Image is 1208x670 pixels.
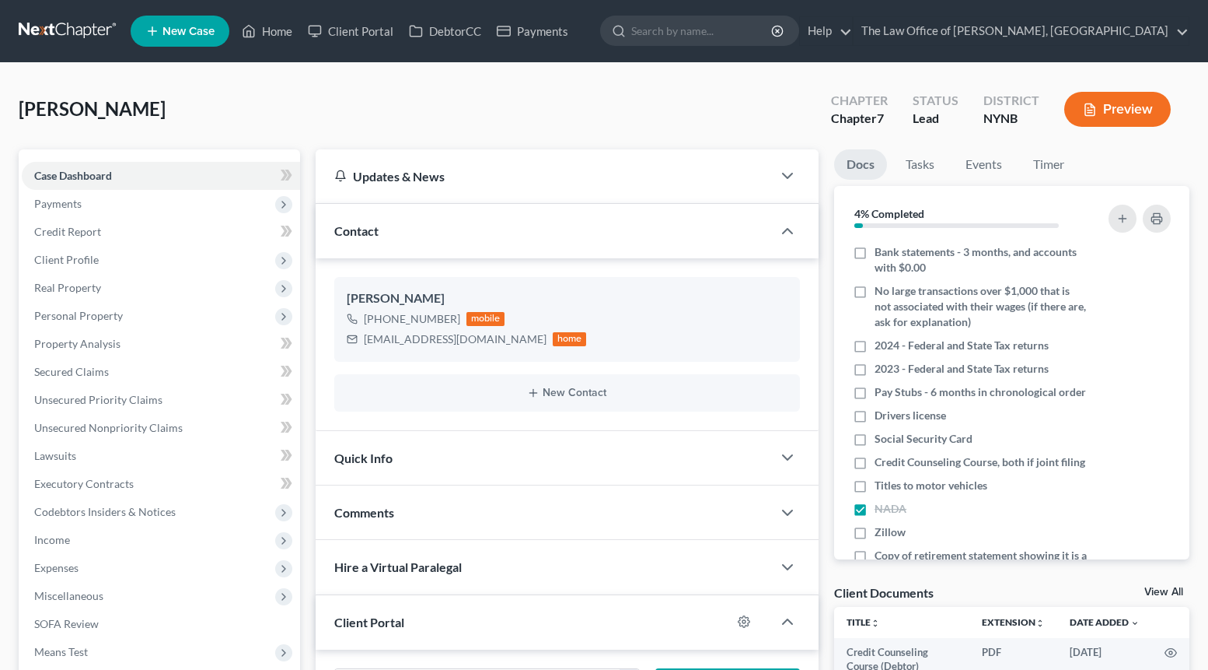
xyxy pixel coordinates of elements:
a: The Law Office of [PERSON_NAME], [GEOGRAPHIC_DATA] [854,17,1189,45]
span: Copy of retirement statement showing it is a exempt asset if any [875,548,1088,579]
span: Zillow [875,524,906,540]
div: Updates & News [334,168,754,184]
a: Case Dashboard [22,162,300,190]
span: Real Property [34,281,101,294]
span: Payments [34,197,82,210]
a: View All [1144,587,1183,598]
span: Client Portal [334,615,404,630]
div: mobile [466,312,505,326]
a: Payments [489,17,576,45]
div: NYNB [983,110,1039,128]
span: Income [34,533,70,546]
strong: 4% Completed [854,207,924,220]
a: Lawsuits [22,442,300,470]
span: Executory Contracts [34,477,134,490]
span: Property Analysis [34,337,120,350]
div: District [983,92,1039,110]
div: Lead [913,110,958,128]
span: Pay Stubs - 6 months in chronological order [875,384,1086,400]
span: New Case [162,26,215,37]
a: Unsecured Nonpriority Claims [22,414,300,442]
a: Timer [1021,149,1077,180]
div: [PERSON_NAME] [347,289,788,308]
span: Credit Report [34,225,101,238]
div: home [553,332,587,346]
span: Drivers license [875,408,946,423]
a: DebtorCC [401,17,489,45]
a: Date Added expand_more [1070,616,1140,628]
button: Preview [1064,92,1171,127]
i: unfold_more [1035,619,1045,628]
i: expand_more [1130,619,1140,628]
span: Expenses [34,561,79,574]
span: Bank statements - 3 months, and accounts with $0.00 [875,244,1088,275]
a: Docs [834,149,887,180]
a: SOFA Review [22,610,300,638]
span: Secured Claims [34,365,109,378]
div: [PHONE_NUMBER] [364,311,460,327]
span: Miscellaneous [34,589,103,602]
span: [PERSON_NAME] [19,97,166,120]
span: Hire a Virtual Paralegal [334,560,462,574]
span: 2024 - Federal and State Tax returns [875,338,1049,353]
span: Social Security Card [875,431,972,447]
a: Credit Report [22,218,300,246]
a: Home [234,17,300,45]
span: Titles to motor vehicles [875,478,987,493]
span: Personal Property [34,309,123,322]
span: NADA [875,501,906,517]
span: Lawsuits [34,449,76,462]
span: Client Profile [34,253,99,266]
span: No large transactions over $1,000 that is not associated with their wages (if there are, ask for ... [875,283,1088,330]
span: Contact [334,223,379,238]
i: unfold_more [871,619,880,628]
a: Titleunfold_more [847,616,880,628]
span: Codebtors Insiders & Notices [34,505,176,518]
a: Unsecured Priority Claims [22,386,300,414]
span: Comments [334,505,394,520]
a: Help [800,17,852,45]
a: Extensionunfold_more [982,616,1045,628]
div: Status [913,92,958,110]
span: Quick Info [334,451,393,465]
div: Client Documents [834,584,934,601]
a: Executory Contracts [22,470,300,498]
button: New Contact [347,387,788,399]
div: Chapter [831,110,888,128]
a: Client Portal [300,17,401,45]
span: Credit Counseling Course, both if joint filing [875,454,1085,470]
input: Search by name... [631,16,773,45]
span: SOFA Review [34,617,99,630]
div: Chapter [831,92,888,110]
span: 7 [877,110,884,125]
div: [EMAIL_ADDRESS][DOMAIN_NAME] [364,331,546,347]
span: 2023 - Federal and State Tax returns [875,361,1049,377]
a: Property Analysis [22,330,300,358]
a: Secured Claims [22,358,300,386]
span: Case Dashboard [34,169,112,182]
span: Unsecured Priority Claims [34,393,162,406]
a: Events [953,149,1014,180]
a: Tasks [893,149,947,180]
span: Means Test [34,645,88,658]
span: Unsecured Nonpriority Claims [34,421,183,434]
